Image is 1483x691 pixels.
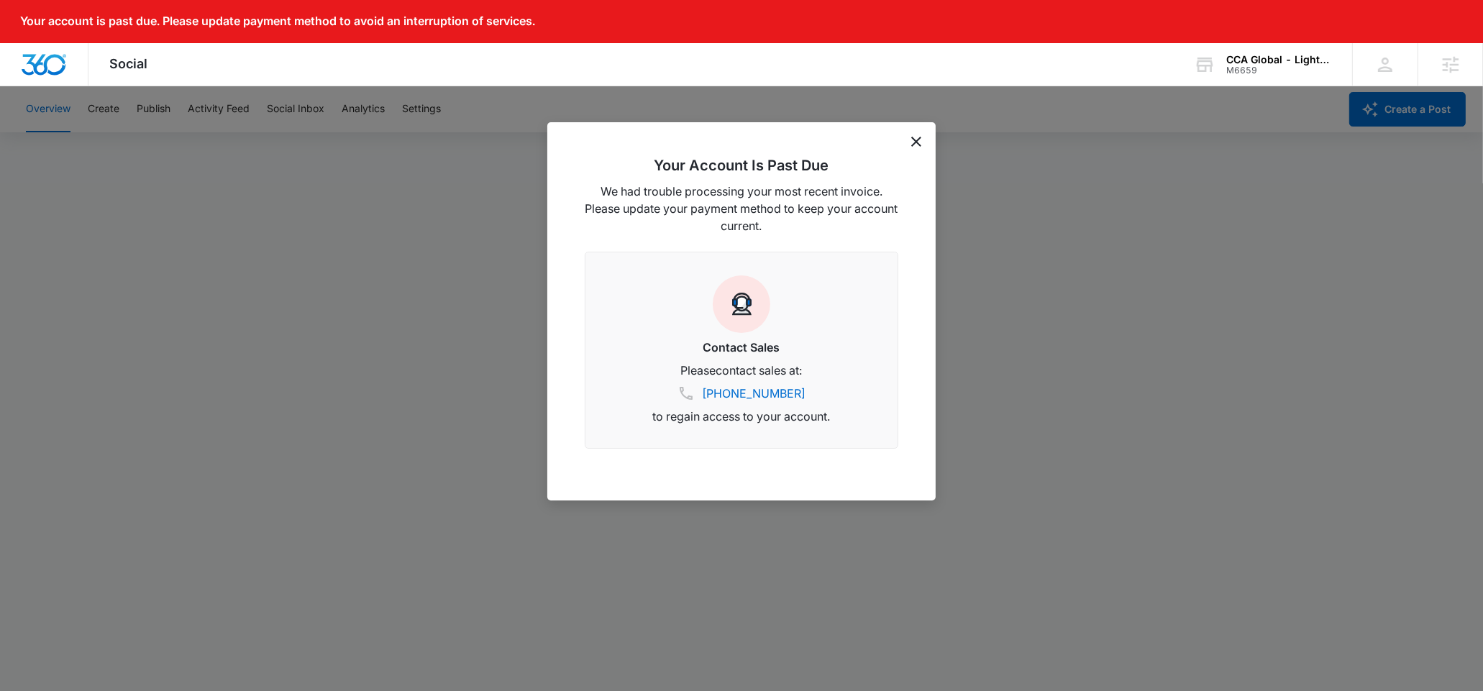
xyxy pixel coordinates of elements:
p: Your account is past due. Please update payment method to avoid an interruption of services. [20,14,535,28]
span: Social [110,56,148,71]
div: Social [88,43,170,86]
p: We had trouble processing your most recent invoice. Please update your payment method to keep you... [585,183,898,234]
h2: Your Account Is Past Due [585,157,898,174]
p: Please contact sales at: to regain access to your account. [603,362,880,425]
div: account id [1226,65,1331,75]
div: account name [1226,54,1331,65]
button: dismiss this dialog [911,137,921,147]
a: [PHONE_NUMBER] [702,385,806,402]
h3: Contact Sales [603,339,880,356]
